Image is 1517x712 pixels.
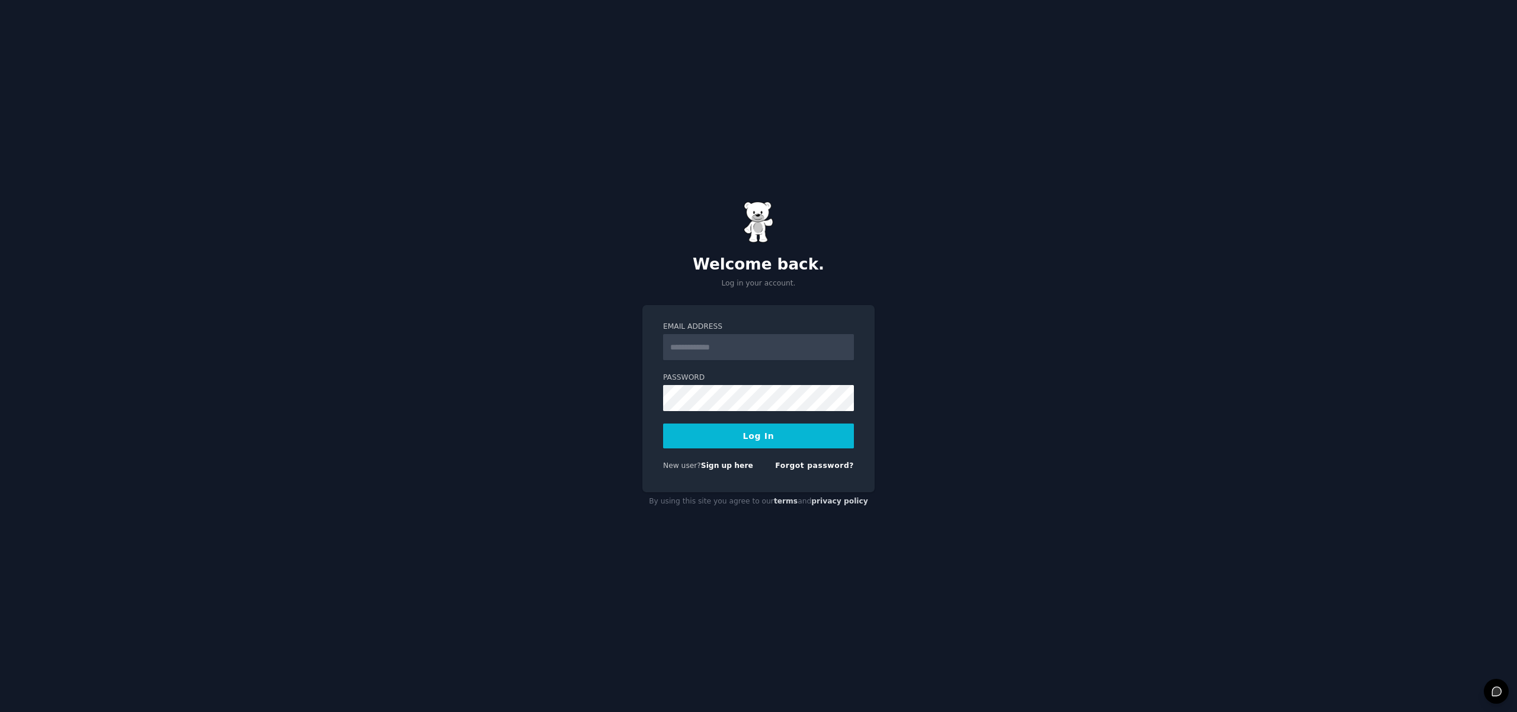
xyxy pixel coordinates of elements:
a: Forgot password? [775,461,854,470]
img: Gummy Bear [744,201,773,243]
a: Sign up here [701,461,753,470]
button: Log In [663,424,854,448]
label: Email Address [663,322,854,332]
div: By using this site you agree to our and [642,492,875,511]
p: Log in your account. [642,278,875,289]
h2: Welcome back. [642,255,875,274]
label: Password [663,373,854,383]
span: New user? [663,461,701,470]
a: privacy policy [811,497,868,505]
a: terms [774,497,798,505]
